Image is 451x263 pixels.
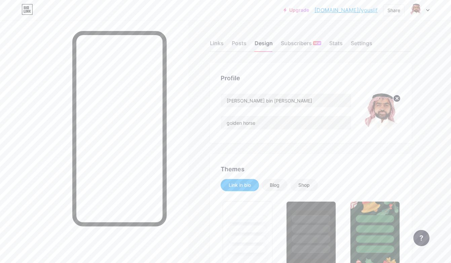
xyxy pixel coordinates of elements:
[232,39,247,51] div: Posts
[284,7,309,13] a: Upgrade
[255,39,273,51] div: Design
[410,4,422,17] img: yousiif
[270,182,279,188] div: Blog
[221,116,351,129] input: Bio
[351,39,372,51] div: Settings
[221,94,351,107] input: Name
[314,41,321,45] span: NEW
[281,39,321,51] div: Subscribers
[387,7,400,14] div: Share
[221,165,401,174] div: Themes
[314,6,378,14] a: [DOMAIN_NAME]/yousiif
[298,182,310,188] div: Shop
[229,182,251,188] div: Link in bio
[362,93,401,132] img: yousiif
[221,74,401,83] div: Profile
[329,39,343,51] div: Stats
[210,39,224,51] div: Links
